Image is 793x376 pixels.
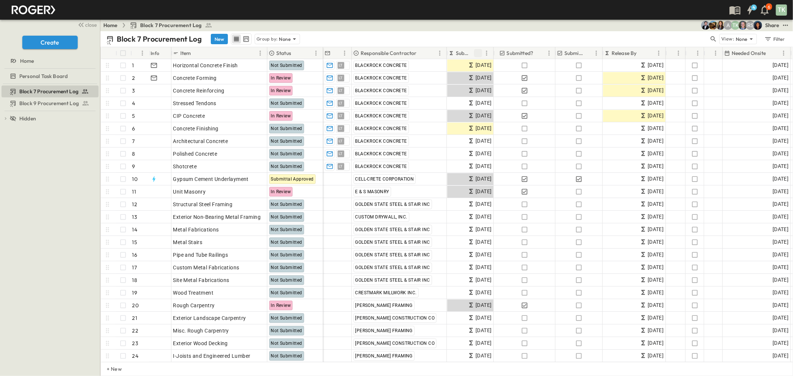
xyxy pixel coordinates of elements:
span: CUSTOM DRYWALL, INC. [355,214,407,220]
p: Group by: [257,35,278,43]
span: BLACKROCK CONCRETE [355,151,407,156]
span: close [86,21,97,29]
div: Raymond Shahabi (rshahabi@guzmangc.com) [746,21,755,30]
span: [DATE] [476,339,491,347]
span: Exterior Landscape Carpentry [173,314,246,322]
img: Kim Bowen (kbowen@cahill-sf.com) [716,21,725,30]
p: Needed Onsite [732,49,766,57]
span: [DATE] [648,99,664,107]
p: Submitted? [507,49,533,57]
button: Sort [638,49,647,57]
span: [DATE] [476,276,491,284]
span: Stressed Tendons [173,100,216,107]
span: Metal Stairs [173,239,203,246]
span: I-Joists and Engineered Lumber [173,352,251,360]
span: BLACKROCK CONCRETE [355,113,407,119]
span: [DATE] [476,263,491,272]
span: BLACKROCK CONCRETE [355,101,407,106]
span: Submittal Approved [271,176,314,182]
p: 18 [132,276,137,284]
div: Info [151,43,159,64]
p: 20 [132,302,139,309]
span: [DATE] [648,111,664,120]
h6: 4 [752,4,755,10]
span: [DATE] [476,250,491,259]
div: table view [231,33,252,45]
span: Not Submitted [271,126,302,131]
span: Concrete Reinforcing [173,87,225,94]
span: [DATE] [476,162,491,171]
span: Home [20,57,34,65]
button: Menu [312,49,320,58]
span: [PERSON_NAME] FRAMING [355,353,413,359]
span: BLACKROCK CONCRETE [355,88,407,93]
a: Personal Task Board [1,71,97,81]
a: Block 7 Procurement Log [130,22,212,29]
button: Menu [779,49,788,58]
span: [DATE] [648,238,664,246]
div: Filter [764,35,785,43]
span: [DATE] [773,74,789,82]
span: LT [339,90,343,91]
span: [DATE] [773,149,789,158]
span: [DATE] [773,162,789,171]
button: 4 [742,3,757,17]
span: [DATE] [476,314,491,322]
p: 1 [132,62,134,69]
span: [DATE] [476,238,491,246]
span: Not Submitted [271,151,302,156]
span: Not Submitted [271,341,302,346]
span: GOLDEN STATE STEEL & STAIR INC [355,227,430,232]
div: Block 7 Procurement Logtest [1,85,99,97]
span: Gypsum Cement Underlayment [173,175,249,183]
p: 23 [132,340,138,347]
span: Not Submitted [271,278,302,283]
span: CIP Concrete [173,112,205,120]
span: [DATE] [648,162,664,171]
span: [DATE] [476,213,491,221]
span: E & S MASONRY [355,189,389,194]
button: kanban view [241,35,251,43]
span: [DATE] [476,124,491,133]
button: Sort [767,49,776,57]
p: Release By [612,49,637,57]
span: [DATE] [648,124,664,133]
p: 19 [132,289,137,296]
span: Not Submitted [271,240,302,245]
span: Not Submitted [271,63,302,68]
span: Not Submitted [271,252,302,257]
p: Responsible Contractor [361,49,417,57]
span: In Review [271,189,291,194]
span: [DATE] [476,99,491,107]
button: New [211,34,228,44]
p: 6 [132,125,135,132]
span: [DATE] [476,301,491,309]
span: [DATE] [476,351,491,360]
p: None [736,35,748,43]
span: [DATE] [648,137,664,145]
span: Unit Masonry [173,188,206,195]
span: [DATE] [476,86,491,95]
span: [DATE] [773,187,789,196]
div: # [130,47,149,59]
span: Exterior Non-Bearing Metal Framing [173,213,261,221]
span: Not Submitted [271,353,302,359]
button: Menu [693,49,702,58]
span: Wood Treatment [173,289,214,296]
span: Not Submitted [271,328,302,333]
p: 3 [132,87,135,94]
span: [DATE] [773,137,789,145]
p: 8 [132,150,135,158]
span: CELL-CRETE CORPORATION [355,176,414,182]
div: TK [776,4,787,16]
button: Menu [482,49,491,58]
span: BLACKROCK CONCRETE [355,75,407,81]
span: [DATE] [476,175,491,183]
span: [DATE] [648,314,664,322]
span: Pipe and Tube Railings [173,251,228,259]
div: Info [149,47,171,59]
span: [DATE] [476,111,491,120]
